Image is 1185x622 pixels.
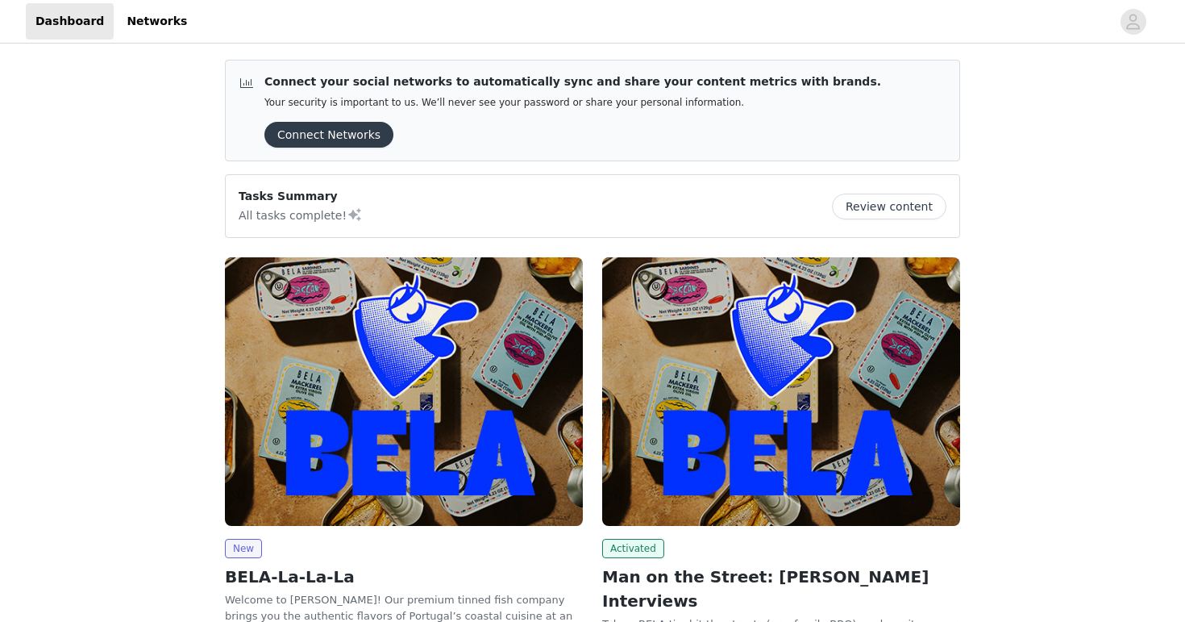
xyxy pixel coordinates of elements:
[602,539,664,558] span: Activated
[239,188,363,205] p: Tasks Summary
[832,194,946,219] button: Review content
[26,3,114,40] a: Dashboard
[602,257,960,526] img: BELA Brand Seafood
[225,539,262,558] span: New
[239,205,363,224] p: All tasks complete!
[264,97,881,109] p: Your security is important to us. We’ll never see your password or share your personal information.
[602,565,960,613] h2: Man on the Street: [PERSON_NAME] Interviews
[264,122,393,148] button: Connect Networks
[117,3,197,40] a: Networks
[225,565,583,589] h2: BELA-La-La-La
[1125,9,1141,35] div: avatar
[225,257,583,526] img: BELA Brand Seafood
[264,73,881,90] p: Connect your social networks to automatically sync and share your content metrics with brands.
